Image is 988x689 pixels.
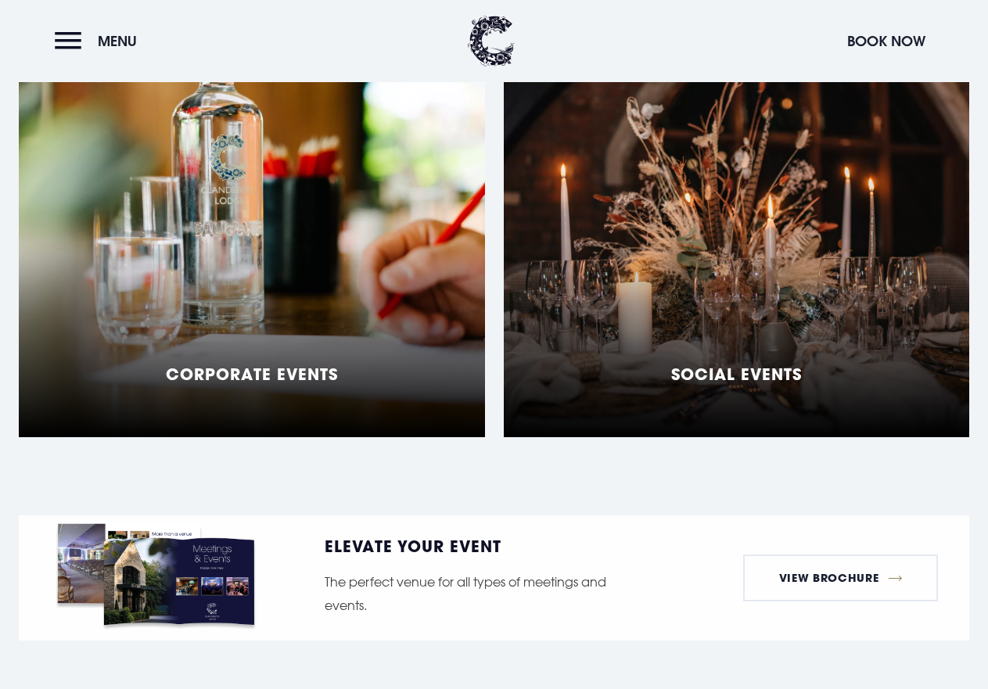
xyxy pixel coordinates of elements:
[166,364,338,383] h5: Corporate Events
[839,24,933,58] button: Book Now
[325,570,640,618] p: The perfect venue for all types of meetings and events.
[98,32,137,50] span: Menu
[743,554,938,601] a: View Brochure
[19,46,485,437] a: Corporate Events
[468,16,515,66] img: Clandeboye Lodge
[504,46,970,437] a: Social Events
[50,515,262,641] img: Meetings events packages brochure, Clandeboye Lodge.
[55,24,145,58] button: Menu
[671,364,802,383] h5: Social Events
[325,538,640,554] h5: ELEVATE YOUR EVENT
